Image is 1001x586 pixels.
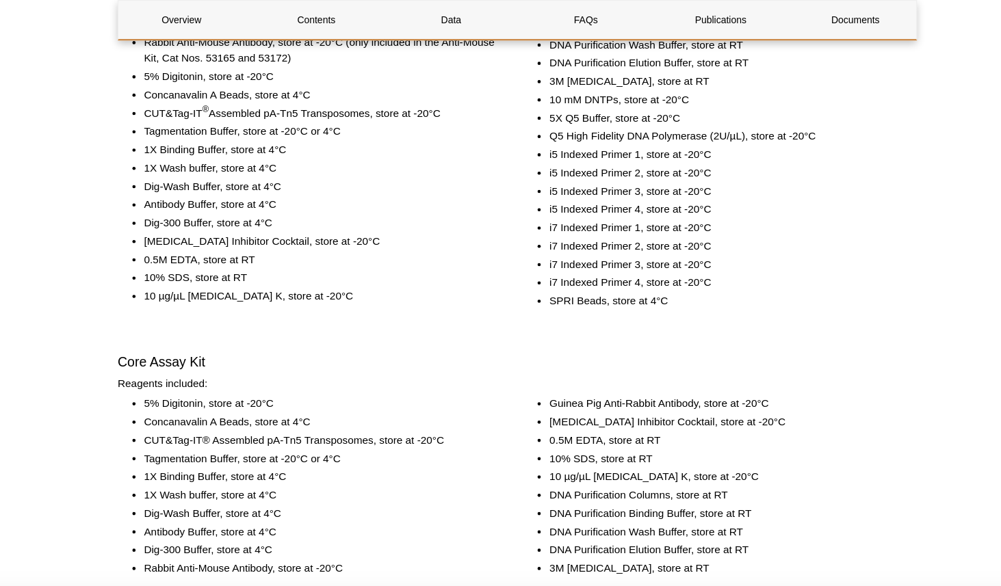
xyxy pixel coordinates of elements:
[342,559,405,570] a: Privacy Policy
[528,95,831,109] li: 5X Q5 Buffer, store at -20°C
[528,158,831,172] li: i5 Indexed Primer 3, store at -20°C
[528,356,831,370] li: [MEDICAL_DATA] Inhibitor Cocktail, store at -20°C
[528,466,831,480] li: DNA Purification Elution Buffer, store at RT
[528,142,831,156] li: i5 Indexed Primer 2, store at -20°C
[528,435,831,449] li: DNA Purification Binding Buffer, store at RT
[180,403,482,417] li: 1X Binding Buffer, store at 4°C
[528,341,831,354] li: Guinea Pig Anti-Rabbit Antibody, store at -20°C
[180,91,482,105] li: CUT&Tag-IT Assembled pA-Tn5 Transposomes, store at -20°C
[528,174,831,187] li: i5 Indexed Primer 4, store at -20°C
[180,170,482,183] li: Antibody Buffer, store at 4°C
[528,126,831,140] li: i5 Indexed Primer 1, store at -20°C
[471,559,538,570] button: cookie settings
[528,237,831,250] li: i7 Indexed Primer 4, store at -20°C
[528,451,831,464] li: DNA Purification Wash Buffer, store at RT
[180,59,482,73] li: 5% Digitonin, store at -20°C
[528,205,831,219] li: i7 Indexed Primer 2, store at -20°C
[528,64,831,77] li: 3M [MEDICAL_DATA], store at RT
[180,419,482,433] li: 1X Wash buffer, store at 4°C
[274,1,382,34] a: Contents
[180,466,482,480] li: Dig-300 Buffer, store at 4°C
[528,403,831,417] li: 10 µg/µL [MEDICAL_DATA] K, store at -20°C
[528,221,831,235] li: i7 Indexed Primer 3, store at -20°C
[180,372,482,386] li: CUT&Tag-IT® Assembled pA-Tn5 Transposomes, store at -20°C
[737,1,846,34] a: Documents
[528,189,831,203] li: i7 Indexed Primer 1, store at -20°C
[528,372,831,386] li: 0.5M EDTA, store at RT
[180,107,482,120] li: Tagmentation Buffer, store at -20°C or 4°C
[180,388,482,401] li: Tagmentation Buffer, store at -20°C or 4°C
[180,201,482,215] li: [MEDICAL_DATA] Inhibitor Cocktail, store at -20°C
[25,543,844,572] p: This website uses cookies to provide necessary site functionality and improve your online experie...
[180,122,482,136] li: 1X Binding Buffer, store at 4°C
[528,111,831,124] li: Q5 High Fidelity DNA Polymerase (2U/µL), store at -20°C
[180,30,482,57] li: Rabbit Anti-Mouse Antibody, store at -20°C (only included in the Anti-Mouse Kit, Cat Nos. 53165 a...
[180,451,482,464] li: Antibody Buffer, store at 4°C
[180,75,482,89] li: Concanavalin A Beads, store at 4°C
[180,341,482,354] li: 5% Digitonin, store at -20°C
[528,482,831,496] li: 3M [MEDICAL_DATA], store at RT
[528,48,831,62] li: DNA Purification Elution Buffer, store at RT
[866,548,976,575] button: Got it!
[528,79,831,93] li: 10 mM DNTPs, store at -20°C
[180,435,482,449] li: Dig-Wash Buffer, store at 4°C
[180,248,482,262] li: 10 µg/µL [MEDICAL_DATA] K, store at -20°C
[505,1,614,34] a: FAQs
[180,154,482,168] li: Dig-Wash Buffer, store at 4°C
[180,232,482,246] li: 10% SDS, store at RT
[389,1,498,34] a: Data
[157,304,844,320] h3: Core Assay Kit
[158,1,267,34] a: Overview
[180,138,482,152] li: 1X Wash buffer, store at 4°C
[180,217,482,230] li: 0.5M EDTA, store at RT
[180,356,482,370] li: Concanavalin A Beads, store at 4°C
[157,323,844,337] p: Reagents included:
[180,482,482,496] li: Rabbit Anti-Mouse Antibody, store at -20°C
[528,252,831,266] li: SPRI Beads, store at 4°C
[180,185,482,199] li: Dig-300 Buffer, store at 4°C
[230,90,235,98] sup: ®
[528,419,831,433] li: DNA Purification Columns, store at RT
[528,388,831,401] li: 10% SDS, store at RT
[621,1,730,34] a: Publications
[528,32,831,46] li: DNA Purification Wash Buffer, store at RT
[954,540,987,572] div: Open Intercom Messenger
